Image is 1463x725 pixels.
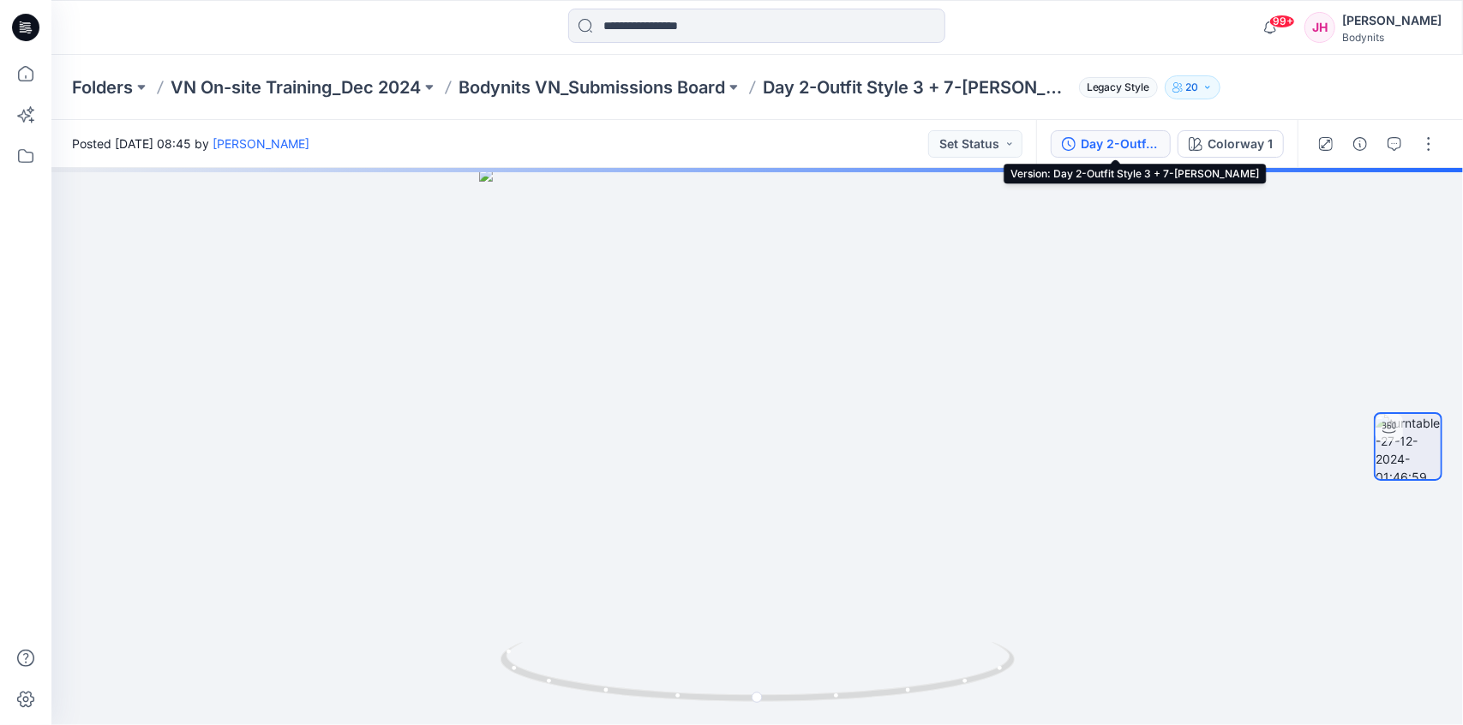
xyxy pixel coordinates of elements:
span: Legacy Style [1079,77,1158,98]
p: Day 2-Outfit Style 3 + 7-[PERSON_NAME]-colorways [763,75,1072,99]
div: Bodynits [1342,31,1442,44]
div: Colorway 1 [1208,135,1273,153]
button: Colorway 1 [1178,130,1284,158]
button: Legacy Style [1072,75,1158,99]
p: 20 [1186,78,1199,97]
span: Posted [DATE] 08:45 by [72,135,309,153]
button: Day 2-Outfit Style 3 + 7-[PERSON_NAME] [1051,130,1171,158]
a: [PERSON_NAME] [213,136,309,151]
a: VN On-site Training_Dec 2024 [171,75,421,99]
button: Details [1346,130,1374,158]
a: Folders [72,75,133,99]
img: turntable-27-12-2024-01:46:59 [1376,414,1441,479]
span: 99+ [1269,15,1295,28]
button: 20 [1165,75,1220,99]
div: Day 2-Outfit Style 3 + 7-Jenny Ha [1081,135,1160,153]
a: Bodynits VN_Submissions Board [459,75,725,99]
div: [PERSON_NAME] [1342,10,1442,31]
div: JH [1304,12,1335,43]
